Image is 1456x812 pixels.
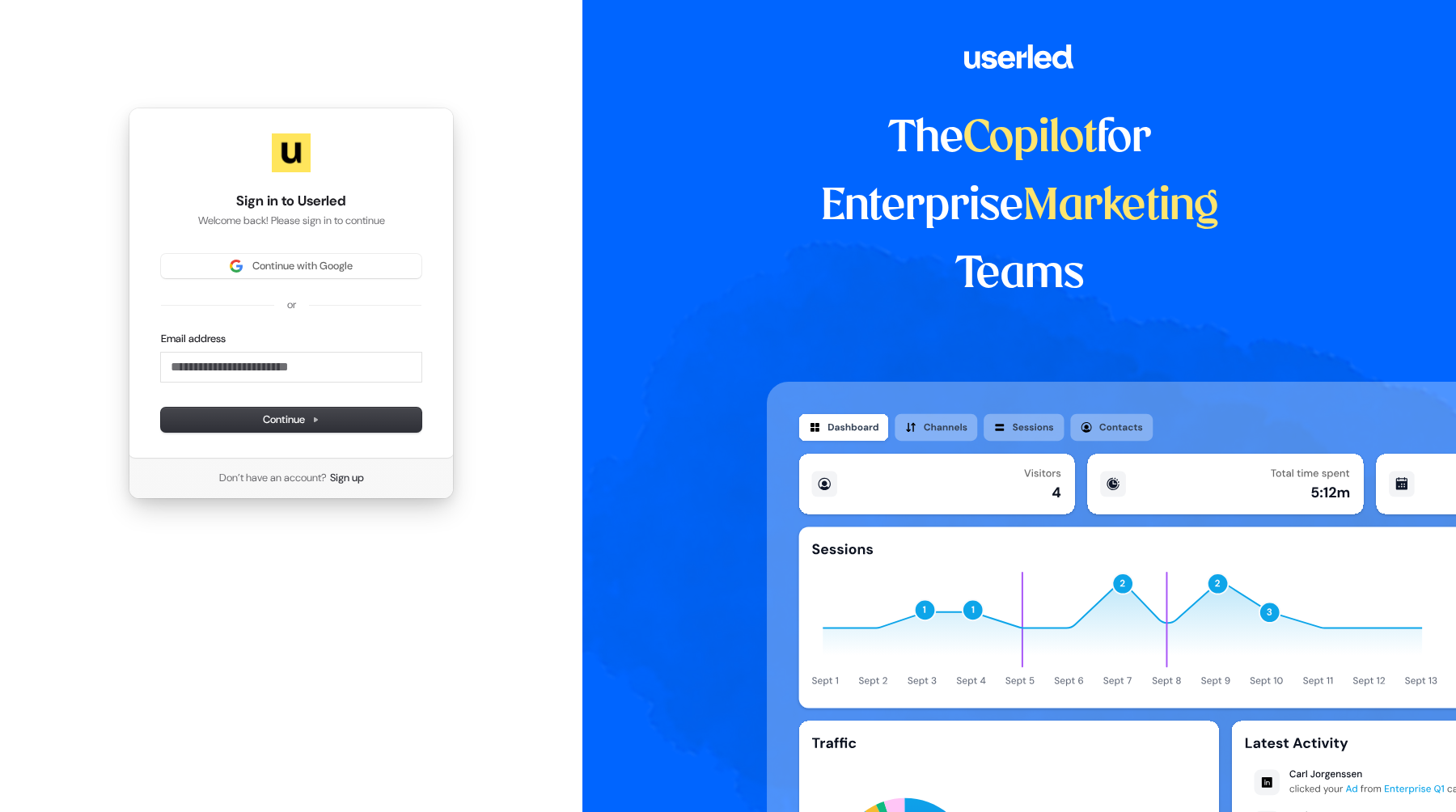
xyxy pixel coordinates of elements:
[767,105,1272,309] h1: The for Enterprise Teams
[263,412,320,427] span: Continue
[161,254,421,278] button: Sign in with GoogleContinue with Google
[161,408,421,432] button: Continue
[1023,186,1219,228] span: Marketing
[330,471,364,485] a: Sign up
[963,118,1097,160] span: Copilot
[230,260,243,273] img: Sign in with Google
[161,214,421,228] p: Welcome back! Please sign in to continue
[161,192,421,211] h1: Sign in to Userled
[287,298,296,312] p: or
[272,133,311,172] img: Userled
[252,259,353,273] span: Continue with Google
[161,332,226,346] label: Email address
[219,471,327,485] span: Don’t have an account?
